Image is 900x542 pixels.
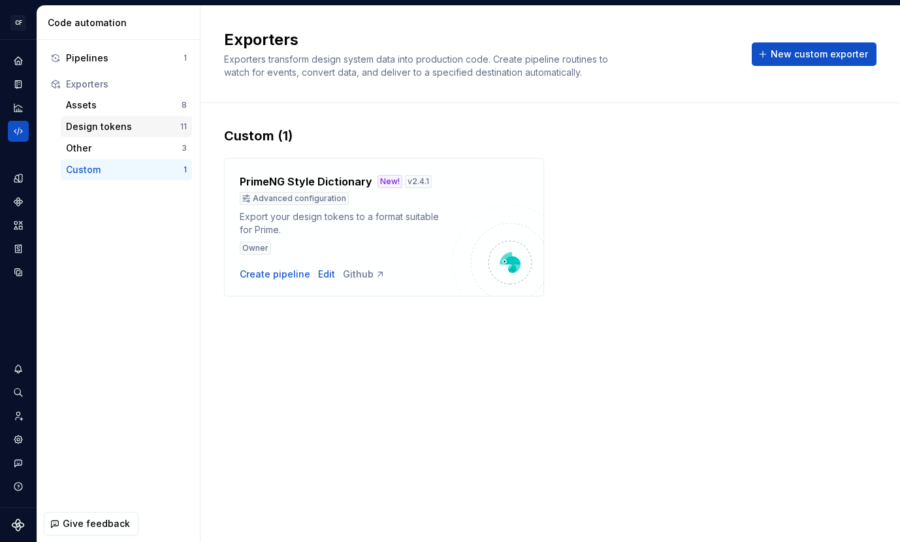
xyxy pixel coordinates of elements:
[240,192,349,205] div: Advanced configuration
[66,120,180,133] div: Design tokens
[224,29,736,50] h2: Exporters
[240,174,372,189] h4: PrimeNG Style Dictionary
[8,262,29,283] a: Data sources
[8,74,29,95] a: Documentation
[184,165,187,175] div: 1
[752,42,876,66] button: New custom exporter
[240,242,271,255] div: Owner
[66,142,182,155] div: Other
[182,143,187,153] div: 3
[182,100,187,110] div: 8
[61,95,192,116] button: Assets8
[3,8,34,37] button: CF
[12,518,25,532] svg: Supernova Logo
[224,127,876,145] div: Custom (1)
[61,138,192,159] button: Other3
[771,48,868,61] span: New custom exporter
[66,163,184,176] div: Custom
[240,268,310,281] button: Create pipeline
[44,512,138,535] button: Give feedback
[66,52,184,65] div: Pipelines
[343,268,385,281] a: Github
[8,97,29,118] a: Analytics
[405,175,432,188] div: v 2.4.1
[8,215,29,236] a: Assets
[8,50,29,71] a: Home
[66,99,182,112] div: Assets
[8,453,29,473] button: Contact support
[8,191,29,212] a: Components
[66,78,187,91] div: Exporters
[45,48,192,69] button: Pipelines1
[61,116,192,137] button: Design tokens11
[8,168,29,189] a: Design tokens
[8,238,29,259] a: Storybook stories
[224,54,611,78] span: Exporters transform design system data into production code. Create pipeline routines to watch fo...
[48,16,195,29] div: Code automation
[63,517,130,530] span: Give feedback
[180,121,187,132] div: 11
[318,268,335,281] a: Edit
[8,359,29,379] button: Notifications
[8,382,29,403] button: Search ⌘K
[61,159,192,180] button: Custom1
[8,121,29,142] a: Code automation
[8,429,29,450] a: Settings
[10,15,26,31] div: CF
[240,210,453,236] div: Export your design tokens to a format suitable for Prime.
[184,53,187,63] div: 1
[378,175,402,188] div: New!
[8,406,29,426] a: Invite team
